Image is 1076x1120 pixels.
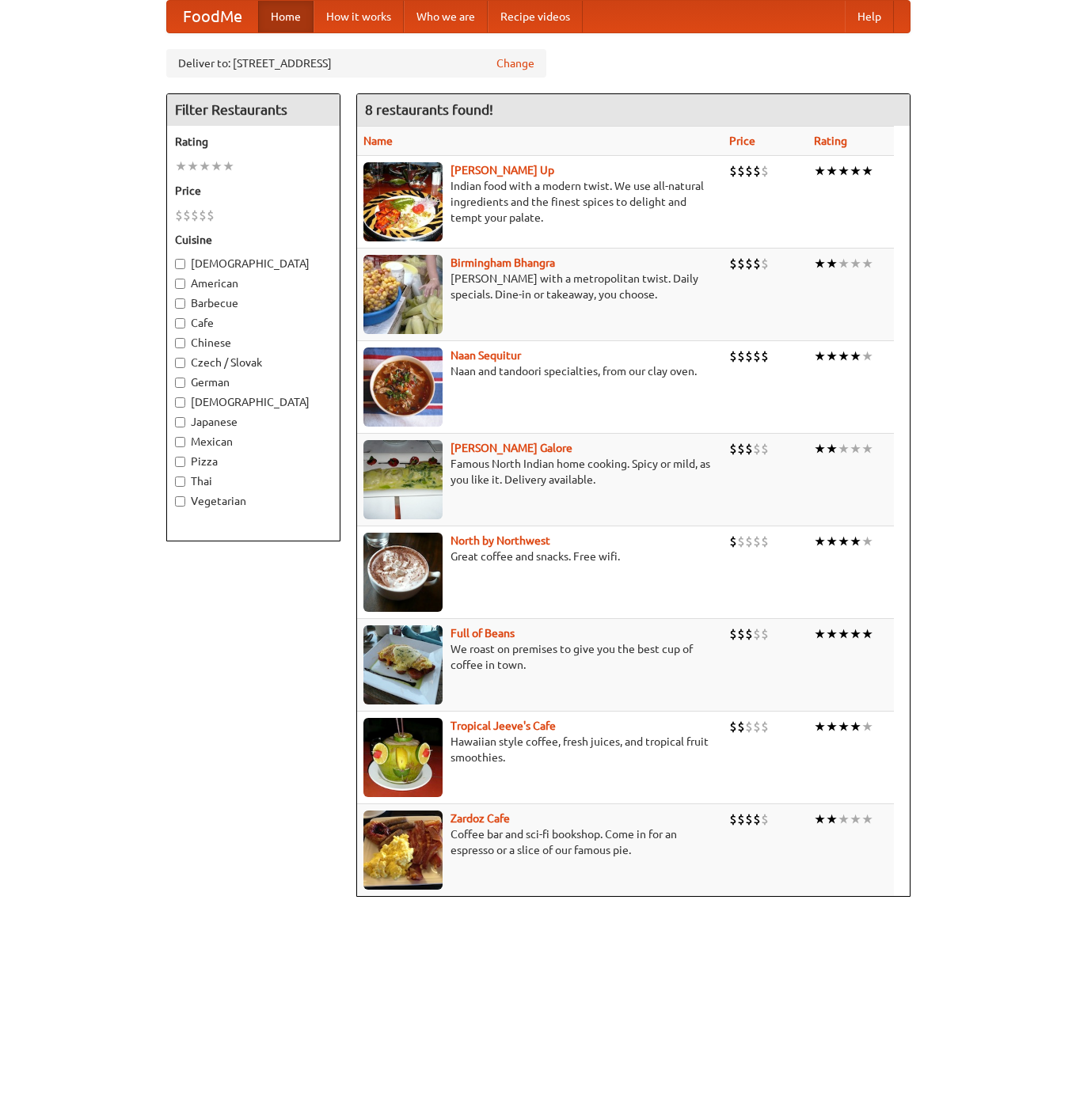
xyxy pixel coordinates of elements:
input: [DEMOGRAPHIC_DATA] [175,259,185,269]
a: Name [363,135,393,147]
li: $ [745,533,753,550]
li: ★ [850,440,861,457]
p: Great coffee and snacks. Free wifi. [363,549,717,564]
label: Mexican [175,434,332,450]
li: ★ [814,255,826,272]
li: $ [737,255,745,272]
li: $ [191,207,199,224]
li: $ [745,440,753,457]
li: ★ [850,625,861,643]
li: ★ [826,533,838,550]
li: ★ [850,811,861,828]
li: $ [729,811,737,828]
img: curryup.jpg [363,162,443,241]
li: $ [729,718,737,735]
a: Price [729,135,755,147]
li: ★ [838,440,850,457]
a: North by Northwest [451,534,550,547]
li: $ [745,718,753,735]
li: $ [183,207,191,224]
li: $ [729,625,737,643]
li: $ [737,625,745,643]
li: ★ [838,533,850,550]
li: ★ [826,162,838,180]
li: $ [207,207,215,224]
a: Naan Sequitur [451,349,521,362]
li: $ [761,347,769,365]
li: $ [729,255,737,272]
p: Indian food with a modern twist. We use all-natural ingredients and the finest spices to delight ... [363,178,717,226]
li: $ [737,533,745,550]
h4: Filter Restaurants [167,94,340,126]
p: We roast on premises to give you the best cup of coffee in town. [363,641,717,673]
input: Barbecue [175,298,185,309]
input: Cafe [175,318,185,328]
a: [PERSON_NAME] Up [451,164,554,177]
input: Mexican [175,437,185,447]
li: $ [745,625,753,643]
label: [DEMOGRAPHIC_DATA] [175,394,332,410]
li: $ [761,718,769,735]
li: ★ [814,625,826,643]
p: Famous North Indian home cooking. Spicy or mild, as you like it. Delivery available. [363,456,717,488]
li: ★ [187,158,199,175]
li: ★ [850,255,861,272]
li: ★ [814,440,826,457]
li: ★ [826,718,838,735]
li: ★ [814,718,826,735]
li: ★ [850,533,861,550]
label: German [175,374,332,390]
li: ★ [838,811,850,828]
li: $ [737,347,745,365]
li: $ [737,162,745,180]
label: American [175,275,332,291]
li: ★ [861,440,873,457]
label: Barbecue [175,295,332,311]
input: Czech / Slovak [175,358,185,368]
p: [PERSON_NAME] with a metropolitan twist. Daily specials. Dine-in or takeaway, you choose. [363,271,717,302]
a: Tropical Jeeve's Cafe [451,719,556,732]
li: ★ [838,347,850,365]
b: [PERSON_NAME] Galore [451,442,572,454]
input: Pizza [175,457,185,467]
li: ★ [814,811,826,828]
li: ★ [838,162,850,180]
li: ★ [850,347,861,365]
input: Japanese [175,417,185,427]
li: $ [753,625,761,643]
img: jeeves.jpg [363,718,443,797]
li: ★ [850,718,861,735]
input: Vegetarian [175,496,185,507]
label: Pizza [175,454,332,469]
a: Home [258,1,314,32]
input: Chinese [175,338,185,348]
img: naansequitur.jpg [363,347,443,427]
label: Chinese [175,335,332,351]
input: German [175,378,185,388]
li: $ [761,811,769,828]
label: Cafe [175,315,332,331]
label: Czech / Slovak [175,355,332,370]
img: bhangra.jpg [363,255,443,334]
li: $ [761,533,769,550]
li: $ [199,207,207,224]
label: Japanese [175,414,332,430]
li: ★ [826,625,838,643]
li: ★ [814,162,826,180]
li: $ [753,440,761,457]
h5: Price [175,183,332,199]
input: Thai [175,476,185,487]
a: Zardoz Cafe [451,812,510,825]
a: FoodMe [167,1,258,32]
label: Thai [175,473,332,489]
li: $ [753,533,761,550]
li: ★ [826,255,838,272]
p: Hawaiian style coffee, fresh juices, and tropical fruit smoothies. [363,734,717,765]
li: ★ [861,718,873,735]
li: $ [753,162,761,180]
li: $ [753,811,761,828]
li: $ [745,255,753,272]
